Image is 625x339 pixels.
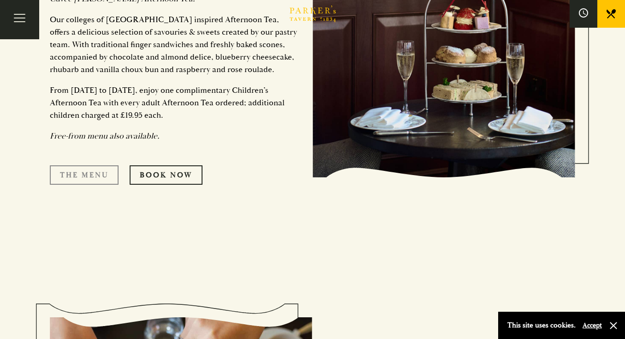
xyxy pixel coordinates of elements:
[130,165,202,185] a: Book Now
[583,321,602,330] button: Accept
[50,165,119,185] a: The Menu
[609,321,618,330] button: Close and accept
[507,319,576,332] p: This site uses cookies.
[50,131,160,141] em: Free-from menu also available.
[50,84,299,121] p: From [DATE] to [DATE], enjoy one complimentary Children’s Afternoon Tea with every adult Afternoo...
[50,13,299,76] p: Our colleges of [GEOGRAPHIC_DATA] inspired Afternoon Tea, offers a delicious selection of savouri...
